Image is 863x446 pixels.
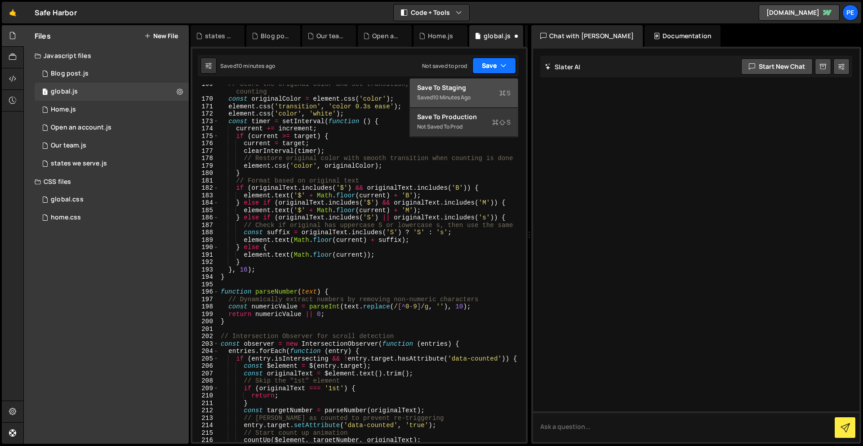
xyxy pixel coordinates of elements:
div: Not saved to prod [417,121,511,132]
div: 175 [192,133,219,140]
div: 209 [192,385,219,392]
div: Blog post.js [261,31,289,40]
div: 200 [192,318,219,326]
div: 180 [192,169,219,177]
div: Documentation [645,25,721,47]
div: 16385/45328.css [35,191,189,209]
div: 214 [192,422,219,429]
div: 194 [192,273,219,281]
div: 210 [192,392,219,400]
div: 16385/45865.js [35,65,189,83]
div: 207 [192,370,219,378]
div: global.css [51,196,84,204]
div: 212 [192,407,219,415]
span: 1 [42,89,48,96]
div: Open an account.js [372,31,401,40]
button: Start new chat [741,58,813,75]
div: global.js [51,88,78,96]
div: 198 [192,303,219,311]
div: 185 [192,207,219,214]
div: 16385/44326.js [35,101,189,119]
div: 190 [192,244,219,251]
button: New File [144,32,178,40]
div: 201 [192,326,219,333]
div: 208 [192,377,219,385]
div: 216 [192,437,219,444]
div: Home.js [51,106,76,114]
div: 177 [192,147,219,155]
a: Pe [842,4,859,21]
div: 10 minutes ago [236,62,275,70]
div: 171 [192,103,219,111]
div: 182 [192,184,219,192]
div: 184 [192,199,219,207]
div: 181 [192,177,219,185]
div: 179 [192,162,219,170]
div: 192 [192,259,219,266]
div: 178 [192,155,219,162]
div: Save to Staging [417,83,511,92]
div: home.css [51,214,81,222]
div: 16385/45995.js [35,155,189,173]
div: Saved [417,92,511,103]
div: Not saved to prod [422,62,467,70]
div: global.js [484,31,511,40]
div: 196 [192,288,219,296]
div: Home.js [428,31,453,40]
div: 16385/45478.js [35,83,189,101]
div: 16385/45146.css [35,209,189,227]
div: 10 minutes ago [433,94,471,101]
div: 170 [192,95,219,103]
a: [DOMAIN_NAME] [759,4,840,21]
div: 204 [192,348,219,355]
div: Chat with [PERSON_NAME] [531,25,643,47]
div: 213 [192,415,219,422]
div: Our team.js [51,142,86,150]
div: 197 [192,296,219,303]
span: S [499,89,511,98]
div: Blog post.js [51,70,89,78]
div: 193 [192,266,219,274]
div: Safe Harbor [35,7,77,18]
div: 183 [192,192,219,200]
a: 🤙 [2,2,24,23]
div: 202 [192,333,219,340]
span: S [492,118,511,127]
div: CSS files [24,173,189,191]
div: 215 [192,429,219,437]
div: states we serve.js [51,160,107,168]
div: 191 [192,251,219,259]
div: 187 [192,222,219,229]
div: states we serve.js [205,31,234,40]
div: 203 [192,340,219,348]
div: 189 [192,236,219,244]
div: 173 [192,118,219,125]
div: 176 [192,140,219,147]
div: 205 [192,355,219,363]
h2: Slater AI [545,62,581,71]
div: Javascript files [24,47,189,65]
button: Save [472,58,516,74]
button: Code + Tools [394,4,469,21]
div: 211 [192,400,219,407]
div: 174 [192,125,219,133]
div: Open an account.js [51,124,111,132]
div: 195 [192,281,219,289]
div: 186 [192,214,219,222]
div: 16385/45136.js [35,119,189,137]
button: Save to ProductionS Not saved to prod [410,108,518,137]
div: Save to Production [417,112,511,121]
div: 169 [192,80,219,95]
div: 172 [192,110,219,118]
div: 206 [192,362,219,370]
div: 16385/45046.js [35,137,189,155]
div: Our team.js [316,31,345,40]
div: Saved [220,62,275,70]
h2: Files [35,31,51,41]
button: Save to StagingS Saved10 minutes ago [410,79,518,108]
div: 199 [192,311,219,318]
div: 188 [192,229,219,236]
